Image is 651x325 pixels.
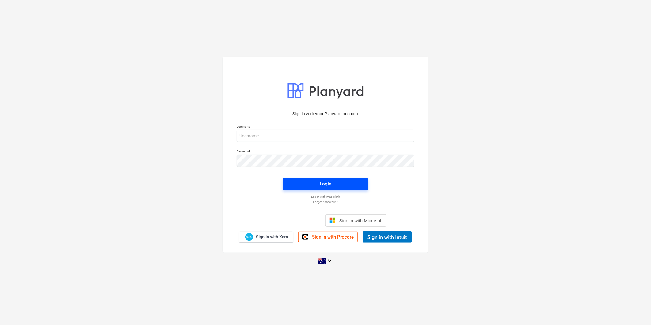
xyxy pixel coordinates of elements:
[329,217,336,224] img: Microsoft logo
[326,257,333,264] i: keyboard_arrow_down
[312,234,354,240] span: Sign in with Procore
[256,234,288,240] span: Sign in with Xero
[298,232,358,242] a: Sign in with Procore
[320,180,331,188] div: Login
[620,296,651,325] iframe: Chat Widget
[261,214,324,227] iframe: Sign in with Google Button
[239,232,294,243] a: Sign in with Xero
[234,195,417,199] a: Log in with magic link
[339,218,383,223] span: Sign in with Microsoft
[283,178,368,190] button: Login
[237,124,414,130] p: Username
[245,233,253,241] img: Xero logo
[237,130,414,142] input: Username
[234,200,417,204] a: Forgot password?
[237,111,414,117] p: Sign in with your Planyard account
[237,149,414,155] p: Password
